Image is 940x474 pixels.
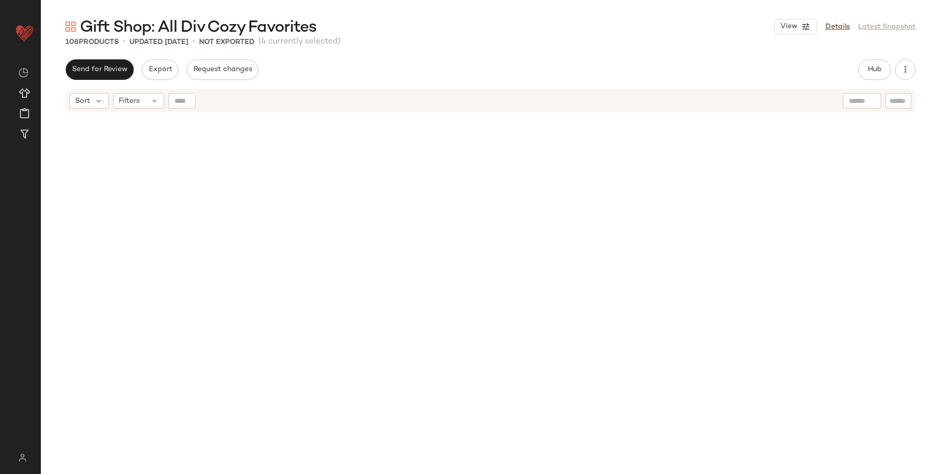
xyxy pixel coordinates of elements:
[192,36,195,48] span: •
[80,17,316,38] span: Gift Shop: All Div Cozy Favorites
[12,454,32,462] img: svg%3e
[65,59,134,80] button: Send for Review
[774,19,817,34] button: View
[193,66,252,74] span: Request changes
[14,23,35,43] img: heart_red.DM2ytmEG.svg
[129,37,188,48] p: updated [DATE]
[142,59,178,80] button: Export
[148,66,172,74] span: Export
[65,37,119,48] div: Products
[123,36,125,48] span: •
[18,68,29,78] img: svg%3e
[187,59,258,80] button: Request changes
[825,21,850,32] a: Details
[65,38,79,46] span: 108
[858,59,891,80] button: Hub
[867,66,882,74] span: Hub
[72,66,127,74] span: Send for Review
[65,21,76,32] img: svg%3e
[780,23,797,31] span: View
[199,37,254,48] p: Not Exported
[75,96,90,106] span: Sort
[119,96,140,106] span: Filters
[258,36,341,48] span: (4 currently selected)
